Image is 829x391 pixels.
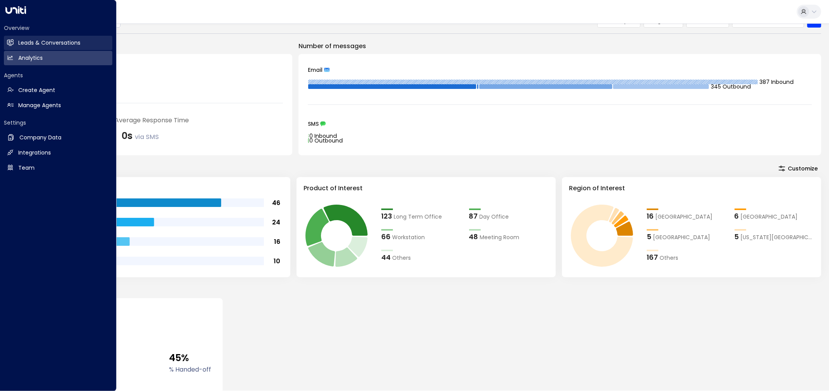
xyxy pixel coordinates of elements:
[18,101,61,109] h2: Manage Agents
[469,231,549,242] div: 48Meeting Room
[31,285,821,294] p: Conversion Metrics
[392,254,411,262] span: Others
[381,231,461,242] div: 66Workstation
[394,213,442,221] span: Long Term Office
[309,132,337,140] tspan: 0 Inbound
[392,233,425,242] span: Workstation
[135,132,159,141] span: via SMS
[760,78,794,86] tspan: 387 Inbound
[308,67,323,73] span: Email
[655,213,712,221] span: London
[18,149,51,157] h2: Integrations
[775,163,821,174] button: Customize
[480,213,509,221] span: Day Office
[4,119,112,127] h2: Settings
[381,211,461,221] div: 123Long Term Office
[653,233,710,242] span: São Paulo
[40,63,283,73] div: Number of Inquiries
[381,211,392,221] div: 123
[647,252,727,262] div: 167Others
[469,211,478,221] div: 87
[647,252,658,262] div: 167
[4,83,112,97] a: Create Agent
[4,161,112,175] a: Team
[4,98,112,113] a: Manage Agents
[122,129,159,143] div: 0s
[381,252,391,262] div: 44
[381,231,391,242] div: 66
[381,252,461,262] div: 44Others
[298,42,821,51] p: Number of messages
[735,231,739,242] div: 5
[18,39,80,47] h2: Leads & Conversations
[4,71,112,79] h2: Agents
[18,86,55,94] h2: Create Agent
[19,134,61,142] h2: Company Data
[38,184,283,193] h3: Range of Team Size
[569,184,814,193] h3: Region of Interest
[469,211,549,221] div: 87Day Office
[4,130,112,145] a: Company Data
[735,231,815,242] div: 5New York City
[647,211,727,221] div: 16London
[309,137,343,144] tspan: 0 Outbound
[647,231,727,242] div: 5São Paulo
[4,36,112,50] a: Leads & Conversations
[169,365,211,374] label: % Handed-off
[735,211,739,221] div: 6
[647,211,654,221] div: 16
[4,24,112,32] h2: Overview
[480,233,520,242] span: Meeting Room
[660,254,678,262] span: Others
[169,351,211,365] span: 45%
[272,218,280,227] tspan: 24
[31,42,292,51] p: Engagement Metrics
[735,211,815,221] div: 6Los Angeles
[647,231,651,242] div: 5
[469,231,478,242] div: 48
[741,213,798,221] span: Los Angeles
[272,198,280,207] tspan: 46
[711,83,751,90] tspan: 345 Outbound
[274,237,280,246] tspan: 16
[40,116,283,125] div: Sales concierge agent's Average Response Time
[4,146,112,160] a: Integrations
[741,233,815,242] span: New York City
[4,51,112,65] a: Analytics
[304,184,549,193] h3: Product of Interest
[18,164,35,172] h2: Team
[18,54,43,62] h2: Analytics
[308,121,812,127] div: SMS
[274,257,280,266] tspan: 10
